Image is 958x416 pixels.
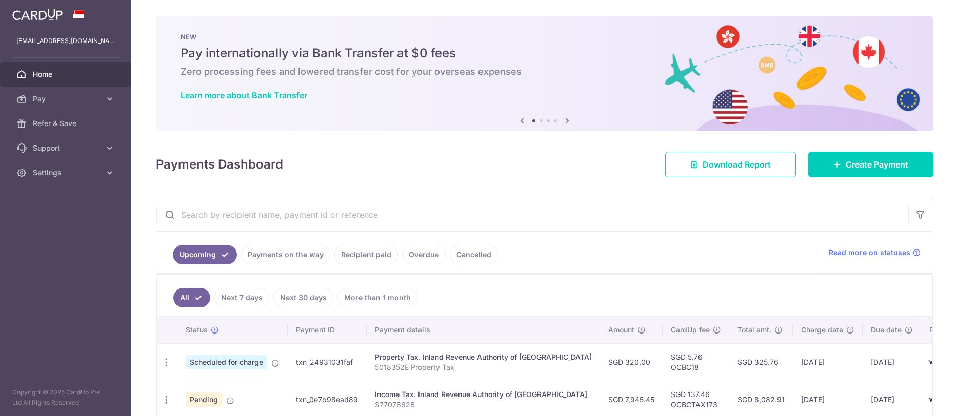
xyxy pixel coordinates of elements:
h4: Payments Dashboard [156,155,283,174]
span: Home [33,69,101,79]
td: SGD 320.00 [600,343,663,381]
p: S7707862B [375,400,592,410]
img: CardUp [12,8,63,20]
a: Overdue [402,245,446,264]
div: Income Tax. Inland Revenue Authority of [GEOGRAPHIC_DATA] [375,389,592,400]
a: Download Report [665,152,796,177]
td: txn_24931031faf [288,343,367,381]
span: Due date [871,325,902,335]
p: NEW [181,33,909,41]
a: Create Payment [808,152,933,177]
img: Bank Card [924,393,945,406]
div: Property Tax. Inland Revenue Authority of [GEOGRAPHIC_DATA] [375,352,592,362]
a: Upcoming [173,245,237,264]
span: CardUp fee [671,325,710,335]
img: Bank transfer banner [156,16,933,131]
span: Read more on statuses [829,247,910,258]
td: [DATE] [863,343,921,381]
th: Payment details [367,317,600,343]
span: Settings [33,168,101,178]
p: [EMAIL_ADDRESS][DOMAIN_NAME] [16,36,115,46]
input: Search by recipient name, payment id or reference [156,198,908,231]
a: More than 1 month [337,288,417,307]
span: Download Report [703,158,771,171]
a: All [173,288,210,307]
span: Pending [186,392,222,407]
span: Refer & Save [33,118,101,129]
a: Recipient paid [334,245,398,264]
td: SGD 325.76 [729,343,793,381]
td: [DATE] [793,343,863,381]
a: Next 7 days [214,288,269,307]
td: SGD 5.76 OCBC18 [663,343,729,381]
span: Amount [608,325,634,335]
h6: Zero processing fees and lowered transfer cost for your overseas expenses [181,66,909,78]
h5: Pay internationally via Bank Transfer at $0 fees [181,45,909,61]
span: Pay [33,94,101,104]
span: Charge date [801,325,843,335]
a: Next 30 days [273,288,333,307]
a: Read more on statuses [829,247,921,258]
span: Scheduled for charge [186,355,267,369]
span: Support [33,143,101,153]
span: Create Payment [846,158,908,171]
img: Bank Card [924,356,945,368]
a: Learn more about Bank Transfer [181,90,307,100]
a: Cancelled [450,245,498,264]
span: Total amt. [737,325,771,335]
span: Status [186,325,208,335]
a: Payments on the way [241,245,330,264]
th: Payment ID [288,317,367,343]
p: 5018352E Property Tax [375,362,592,372]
